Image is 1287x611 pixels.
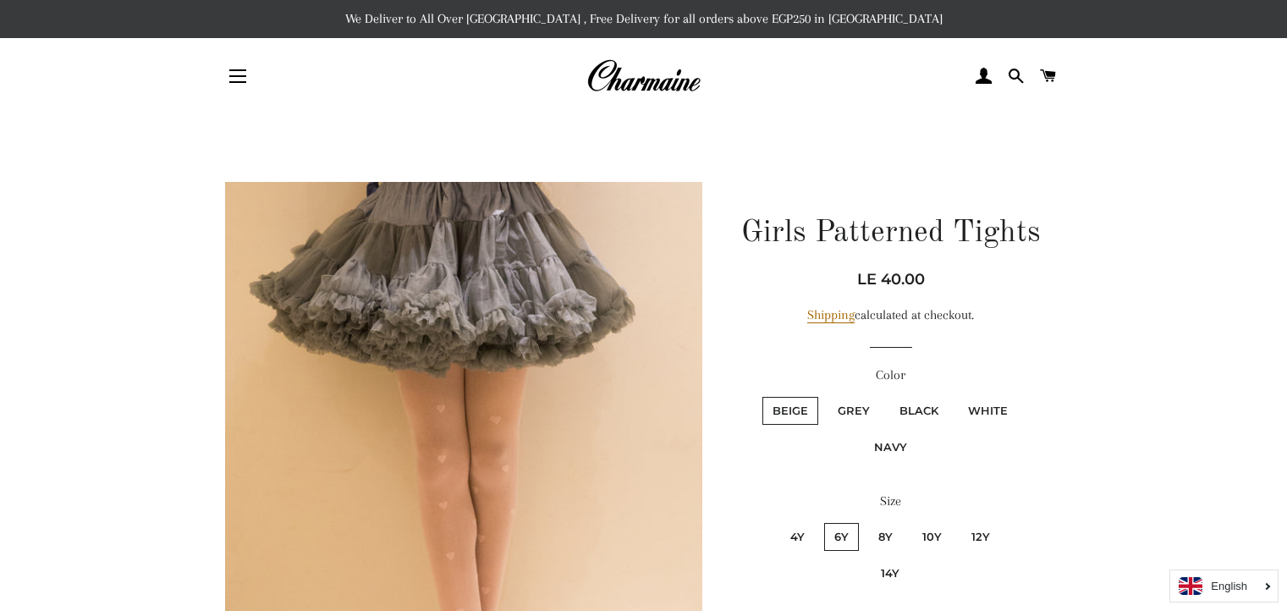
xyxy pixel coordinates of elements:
[889,397,949,425] label: Black
[868,523,903,551] label: 8y
[824,523,859,551] label: 6y
[1179,577,1269,595] a: English
[762,397,818,425] label: Beige
[586,58,701,95] img: Charmaine Egypt
[1211,581,1247,592] i: English
[740,491,1041,512] label: Size
[828,397,880,425] label: Grey
[961,523,1000,551] label: 12y
[740,305,1041,326] div: calculated at checkout.
[780,523,815,551] label: 4y
[740,212,1041,255] h1: Girls Patterned Tights
[912,523,952,551] label: 10y
[857,270,925,289] span: LE 40.00
[807,307,855,323] a: Shipping
[740,365,1041,386] label: Color
[864,433,917,461] label: Navy
[871,559,910,587] label: 14y
[958,397,1018,425] label: White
